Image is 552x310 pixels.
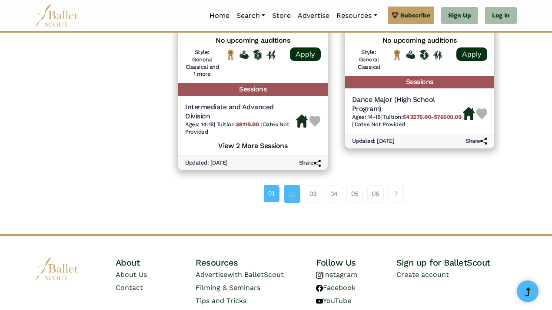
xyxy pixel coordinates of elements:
img: Housing Available [463,107,475,120]
h5: Dance Major (High School Program) [352,95,463,114]
a: Filming & Seminars [196,283,260,292]
a: Resources [333,7,380,25]
span: with BalletScout [227,270,284,279]
span: Ages: 14-18 [352,114,381,120]
h5: No upcoming auditions [352,36,488,45]
a: Create account [396,270,449,279]
img: In Person [433,50,442,60]
img: National [226,49,235,61]
span: Tuition: [216,121,260,128]
h6: | | [352,114,463,128]
a: 02 [284,185,300,202]
h5: Sessions [345,76,495,88]
img: National [392,49,402,61]
a: Subscribe [388,7,434,24]
a: 06 [367,185,384,202]
span: Dates Not Provided [185,121,289,135]
h4: Resources [196,257,316,268]
h6: Updated: [DATE] [185,159,228,167]
a: About Us [116,270,147,279]
a: Sign Up [441,7,478,24]
h4: Sign up for BalletScout [396,257,517,268]
img: logo [35,257,79,281]
a: Search [233,7,269,25]
h6: Style: General Classical and 1 more [185,49,219,78]
h6: Updated: [DATE] [352,138,395,145]
h5: Intermediate and Advanced Division [185,103,296,121]
img: Offers Financial Aid [239,51,249,59]
img: instagram logo [316,272,323,279]
a: 04 [326,185,342,202]
a: Instagram [316,270,357,279]
a: Facebook [316,283,356,292]
span: Tuition: [383,114,461,120]
span: Subscribe [400,10,430,20]
img: youtube logo [316,298,323,305]
nav: Page navigation example [264,185,409,202]
h5: No upcoming auditions [185,36,321,45]
a: Contact [116,283,143,292]
img: Offers Financial Aid [406,51,415,59]
b: $9110.00 [236,121,259,128]
a: 01 [264,185,279,202]
a: YouTube [316,297,351,305]
img: Housing Available [296,115,308,128]
span: Ages: 14-18 [185,121,214,128]
a: Tips and Tricks [196,297,246,305]
img: In Person [266,50,276,60]
img: facebook logo [316,285,323,292]
a: Apply [290,47,321,61]
a: Store [269,7,294,25]
a: Advertisewith BalletScout [196,270,284,279]
h6: Share [299,159,321,167]
img: Offers Scholarship [419,50,429,60]
h5: Sessions [178,83,328,96]
h6: | | [185,121,296,136]
a: 05 [346,185,363,202]
span: Dates Not Provided [355,121,405,128]
a: Advertise [294,7,333,25]
h5: View 2 More Sessions [185,139,321,151]
img: Heart [476,108,487,119]
h6: Share [466,138,487,145]
a: Home [206,7,233,25]
a: Apply [456,47,487,61]
a: Log In [485,7,517,24]
a: 03 [305,185,321,202]
img: Offers Scholarship [253,50,262,60]
b: $43275.00-$76500.00 [402,114,461,120]
img: gem.svg [392,10,399,20]
h6: Style: General Classical [352,49,386,71]
img: Heart [309,116,320,127]
h4: Follow Us [316,257,396,268]
h4: About [116,257,196,268]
